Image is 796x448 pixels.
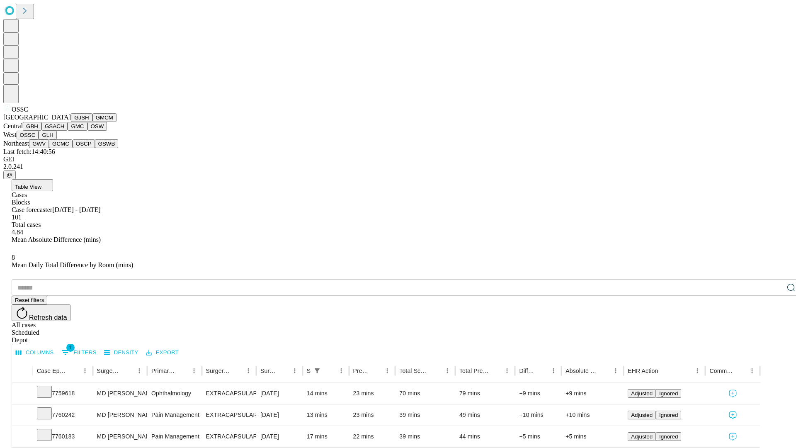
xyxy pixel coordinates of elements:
[490,365,501,377] button: Sort
[73,139,95,148] button: OSCP
[12,229,23,236] span: 4.84
[92,113,116,122] button: GMCM
[311,365,323,377] div: 1 active filter
[501,365,513,377] button: Menu
[133,365,145,377] button: Menu
[307,426,345,447] div: 17 mins
[459,368,489,374] div: Total Predicted Duration
[3,163,793,170] div: 2.0.241
[519,404,557,426] div: +10 mins
[37,383,89,404] div: 7759618
[289,365,301,377] button: Menu
[598,365,610,377] button: Sort
[324,365,335,377] button: Sort
[353,383,391,404] div: 23 mins
[610,365,621,377] button: Menu
[565,368,597,374] div: Absolute Difference
[12,236,101,243] span: Mean Absolute Difference (mins)
[102,346,141,359] button: Density
[206,383,252,404] div: EXTRACAPSULAR CATARACT REMOVAL WITH [MEDICAL_DATA]
[311,365,323,377] button: Show filters
[206,426,252,447] div: EXTRACAPSULAR CATARACT REMOVAL WITH [MEDICAL_DATA]
[399,404,451,426] div: 39 mins
[12,254,15,261] span: 8
[79,365,91,377] button: Menu
[628,368,658,374] div: EHR Action
[746,365,758,377] button: Menu
[49,139,73,148] button: GCMC
[97,404,143,426] div: MD [PERSON_NAME] [PERSON_NAME] Md
[23,122,41,131] button: GBH
[151,404,197,426] div: Pain Management
[52,206,100,213] span: [DATE] - [DATE]
[97,368,121,374] div: Surgeon Name
[631,412,653,418] span: Adjusted
[656,389,681,398] button: Ignored
[353,426,391,447] div: 22 mins
[188,365,200,377] button: Menu
[37,426,89,447] div: 7760183
[260,368,277,374] div: Surgery Date
[709,368,733,374] div: Comments
[16,387,29,401] button: Expand
[735,365,746,377] button: Sort
[307,404,345,426] div: 13 mins
[15,184,41,190] span: Table View
[144,346,181,359] button: Export
[29,139,49,148] button: GWV
[3,156,793,163] div: GEI
[260,404,298,426] div: [DATE]
[519,368,535,374] div: Difference
[3,170,16,179] button: @
[353,368,369,374] div: Predicted In Room Duration
[59,346,99,359] button: Show filters
[656,432,681,441] button: Ignored
[95,139,119,148] button: GSWB
[381,365,393,377] button: Menu
[459,404,511,426] div: 49 mins
[68,365,79,377] button: Sort
[12,179,53,191] button: Table View
[66,343,75,352] span: 1
[12,221,41,228] span: Total cases
[399,426,451,447] div: 39 mins
[206,368,230,374] div: Surgery Name
[17,131,39,139] button: OSSC
[659,412,678,418] span: Ignored
[14,346,56,359] button: Select columns
[122,365,133,377] button: Sort
[151,383,197,404] div: Ophthalmology
[399,383,451,404] div: 70 mins
[260,383,298,404] div: [DATE]
[71,113,92,122] button: GJSH
[565,426,619,447] div: +5 mins
[430,365,442,377] button: Sort
[151,368,175,374] div: Primary Service
[41,122,68,131] button: GSACH
[692,365,703,377] button: Menu
[3,148,55,155] span: Last fetch: 14:40:56
[12,296,47,304] button: Reset filters
[12,106,28,113] span: OSSC
[519,426,557,447] div: +5 mins
[3,114,71,121] span: [GEOGRAPHIC_DATA]
[37,368,67,374] div: Case Epic Id
[3,122,23,129] span: Central
[565,404,619,426] div: +10 mins
[12,206,52,213] span: Case forecaster
[628,432,656,441] button: Adjusted
[628,389,656,398] button: Adjusted
[659,365,670,377] button: Sort
[656,411,681,419] button: Ignored
[39,131,56,139] button: GLH
[548,365,559,377] button: Menu
[231,365,243,377] button: Sort
[97,426,143,447] div: MD [PERSON_NAME] [PERSON_NAME] Md
[370,365,381,377] button: Sort
[659,433,678,440] span: Ignored
[12,214,22,221] span: 101
[206,404,252,426] div: EXTRACAPSULAR CATARACT REMOVAL WITH [MEDICAL_DATA]
[659,390,678,397] span: Ignored
[68,122,87,131] button: GMC
[277,365,289,377] button: Sort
